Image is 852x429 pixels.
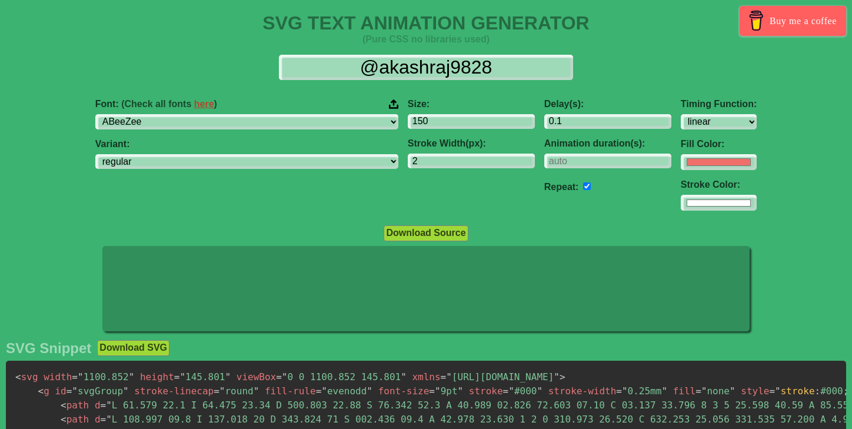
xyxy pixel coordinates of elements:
[544,114,671,129] input: 0.1s
[429,385,435,397] span: =
[408,99,535,109] label: Size:
[384,225,468,241] button: Download Source
[544,154,671,168] input: auto
[97,340,169,355] button: Download SVG
[78,371,84,383] span: "
[441,371,447,383] span: =
[66,385,129,397] span: svgGroup
[441,371,560,383] span: [URL][DOMAIN_NAME]
[15,371,21,383] span: <
[730,385,735,397] span: "
[673,385,696,397] span: fill
[508,385,514,397] span: "
[408,154,535,168] input: 2px
[681,139,757,149] label: Fill Color:
[681,99,757,109] label: Timing Function:
[503,385,543,397] span: #000
[225,371,231,383] span: "
[61,400,89,411] span: path
[123,385,129,397] span: "
[616,385,622,397] span: =
[101,400,106,411] span: =
[106,414,112,425] span: "
[72,385,78,397] span: "
[544,99,671,109] label: Delay(s):
[140,371,174,383] span: height
[254,385,259,397] span: "
[554,371,560,383] span: "
[265,385,316,397] span: fill-rule
[316,385,372,397] span: evenodd
[583,182,591,190] input: auto
[179,371,185,383] span: "
[548,385,617,397] span: stroke-width
[446,371,452,383] span: "
[219,385,225,397] span: "
[408,114,535,129] input: 100
[781,385,815,397] span: stroke
[194,99,214,109] a: here
[61,414,89,425] span: path
[237,371,276,383] span: viewBox
[279,55,573,80] input: Input Text Here
[544,182,579,192] label: Repeat:
[746,11,767,31] img: Buy me a coffee
[616,385,667,397] span: 0.25mm
[38,385,49,397] span: g
[95,139,398,149] label: Variant:
[95,414,101,425] span: d
[106,400,112,411] span: "
[560,371,565,383] span: >
[95,400,101,411] span: d
[740,6,846,36] a: Buy me a coffee
[121,99,217,109] span: (Check all fonts )
[435,385,441,397] span: "
[389,99,398,109] img: Upload your font
[458,385,464,397] span: "
[741,385,769,397] span: style
[44,371,72,383] span: width
[95,99,217,109] span: Font:
[66,385,72,397] span: =
[412,371,440,383] span: xmlns
[695,385,701,397] span: =
[321,385,327,397] span: "
[174,371,180,383] span: =
[503,385,509,397] span: =
[214,385,219,397] span: =
[276,371,282,383] span: =
[661,385,667,397] span: "
[681,179,757,190] label: Stroke Color:
[843,385,849,397] span: ;
[429,385,463,397] span: 9pt
[134,385,214,397] span: stroke-linecap
[72,371,78,383] span: =
[622,385,628,397] span: "
[38,385,44,397] span: <
[367,385,372,397] span: "
[537,385,543,397] span: "
[61,414,66,425] span: <
[769,385,780,397] span: ="
[101,414,106,425] span: =
[815,385,821,397] span: :
[282,371,288,383] span: "
[55,385,66,397] span: id
[6,340,91,357] h2: SVG Snippet
[701,385,707,397] span: "
[72,371,134,383] span: 1100.852
[401,371,407,383] span: "
[469,385,503,397] span: stroke
[174,371,231,383] span: 145.801
[770,11,837,31] span: Buy me a coffee
[544,138,671,149] label: Animation duration(s):
[276,371,407,383] span: 0 0 1100.852 145.801
[129,371,135,383] span: "
[316,385,322,397] span: =
[695,385,735,397] span: none
[408,138,535,149] label: Stroke Width(px):
[61,400,66,411] span: <
[15,371,38,383] span: svg
[214,385,259,397] span: round
[378,385,430,397] span: font-size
